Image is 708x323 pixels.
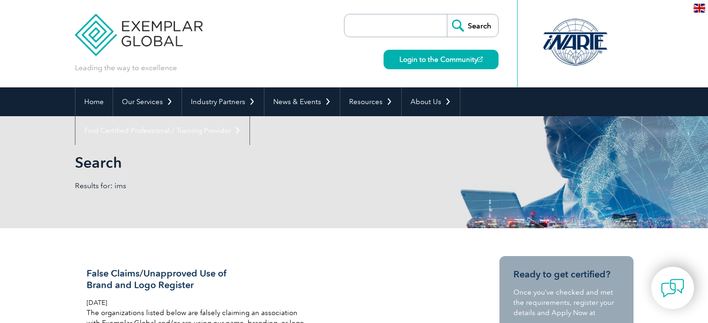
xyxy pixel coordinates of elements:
[75,153,432,171] h1: Search
[113,87,182,116] a: Our Services
[75,87,113,116] a: Home
[694,4,705,13] img: en
[87,268,307,291] h3: False Claims/Unapproved Use of Brand and Logo Register
[75,63,177,73] p: Leading the way to excellence
[87,299,107,307] span: [DATE]
[384,50,499,69] a: Login to the Community
[478,57,483,62] img: open_square.png
[513,287,620,318] p: Once you’ve checked and met the requirements, register your details and Apply Now at
[182,87,264,116] a: Industry Partners
[513,269,620,280] h3: Ready to get certified?
[264,87,340,116] a: News & Events
[75,181,354,191] p: Results for: ims
[661,277,684,300] img: contact-chat.png
[402,87,460,116] a: About Us
[340,87,401,116] a: Resources
[447,14,498,37] input: Search
[75,116,249,145] a: Find Certified Professional / Training Provider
